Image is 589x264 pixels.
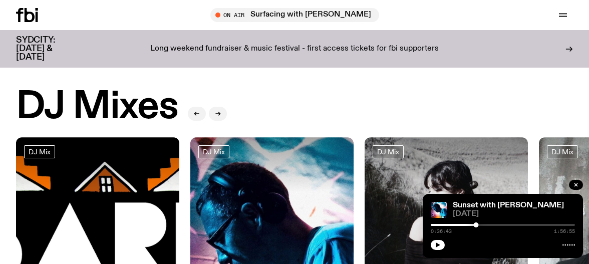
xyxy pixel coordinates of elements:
a: DJ Mix [547,145,578,158]
span: DJ Mix [203,148,225,155]
button: On AirSurfacing with [PERSON_NAME] [210,8,379,22]
a: DJ Mix [198,145,229,158]
span: [DATE] [453,210,575,218]
h3: SYDCITY: [DATE] & [DATE] [16,36,80,62]
span: 1:56:55 [554,229,575,234]
a: DJ Mix [373,145,404,158]
span: DJ Mix [551,148,573,155]
h2: DJ Mixes [16,88,178,126]
a: DJ Mix [24,145,55,158]
span: DJ Mix [29,148,51,155]
a: Sunset with [PERSON_NAME] [453,201,564,209]
span: 0:36:43 [431,229,452,234]
span: DJ Mix [377,148,399,155]
img: Simon Caldwell stands side on, looking downwards. He has headphones on. Behind him is a brightly ... [431,202,447,218]
p: Long weekend fundraiser & music festival - first access tickets for fbi supporters [150,45,439,54]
